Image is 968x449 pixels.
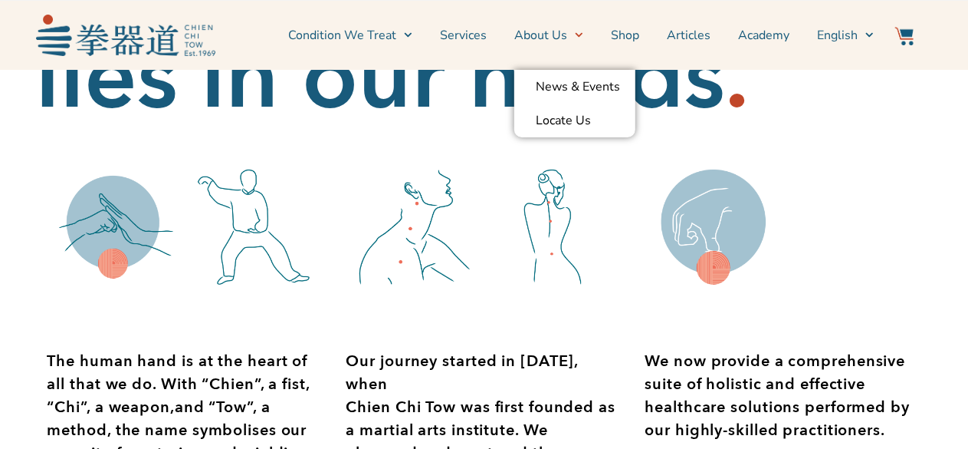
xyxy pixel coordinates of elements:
a: Academy [738,16,789,54]
a: Locate Us [514,104,635,137]
a: Condition We Treat [288,16,412,54]
h2: lies in our hands [36,47,726,108]
div: Page 1 [645,350,920,442]
a: Shop [611,16,639,54]
span: English [817,26,858,45]
nav: Menu [223,16,874,54]
a: Switch to English [817,16,874,54]
ul: About Us [514,70,635,137]
a: News & Events [514,70,635,104]
a: Services [440,16,487,54]
p: We now provide a comprehensive suite of holistic and effective healthcare solutions performed by ... [645,350,920,442]
img: Website Icon-03 [895,27,914,45]
h2: . [726,47,750,108]
a: About Us [514,16,583,54]
a: Articles [667,16,710,54]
